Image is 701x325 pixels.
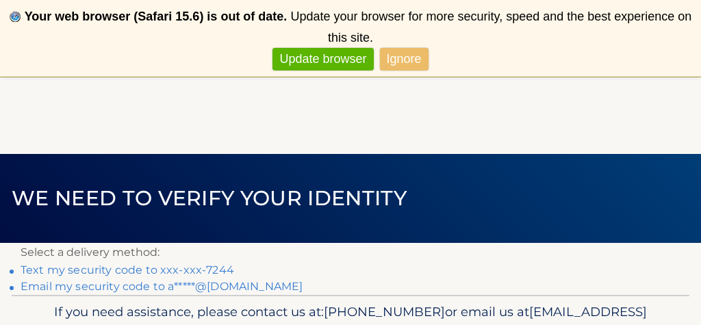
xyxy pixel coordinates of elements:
[21,263,234,276] a: Text my security code to xxx-xxx-7244
[324,304,445,320] span: [PHONE_NUMBER]
[21,243,680,262] p: Select a delivery method:
[380,48,429,70] a: Ignore
[12,185,407,211] span: We need to verify your identity
[25,10,288,23] b: Your web browser (Safari 15.6) is out of date.
[272,48,373,70] a: Update browser
[290,10,691,44] span: Update your browser for more security, speed and the best experience on this site.
[21,280,303,293] a: Email my security code to a*****@[DOMAIN_NAME]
